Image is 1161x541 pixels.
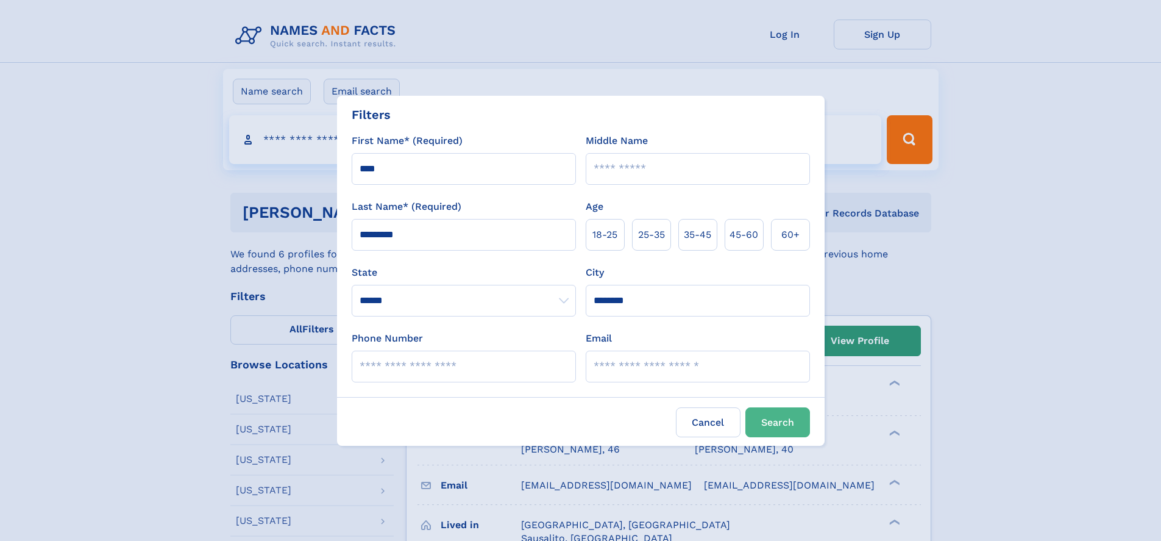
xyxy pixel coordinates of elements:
span: 18‑25 [592,228,617,242]
label: Cancel [676,407,740,437]
label: State [352,265,576,280]
div: Filters [352,106,391,124]
label: First Name* (Required) [352,134,463,148]
button: Search [745,407,810,437]
span: 45‑60 [730,228,758,242]
label: Age [586,199,603,214]
label: City [586,265,604,280]
label: Phone Number [352,331,423,346]
span: 60+ [781,228,800,242]
label: Middle Name [586,134,648,148]
span: 25‑35 [638,228,665,242]
label: Email [586,331,612,346]
label: Last Name* (Required) [352,199,461,214]
span: 35‑45 [684,228,711,242]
